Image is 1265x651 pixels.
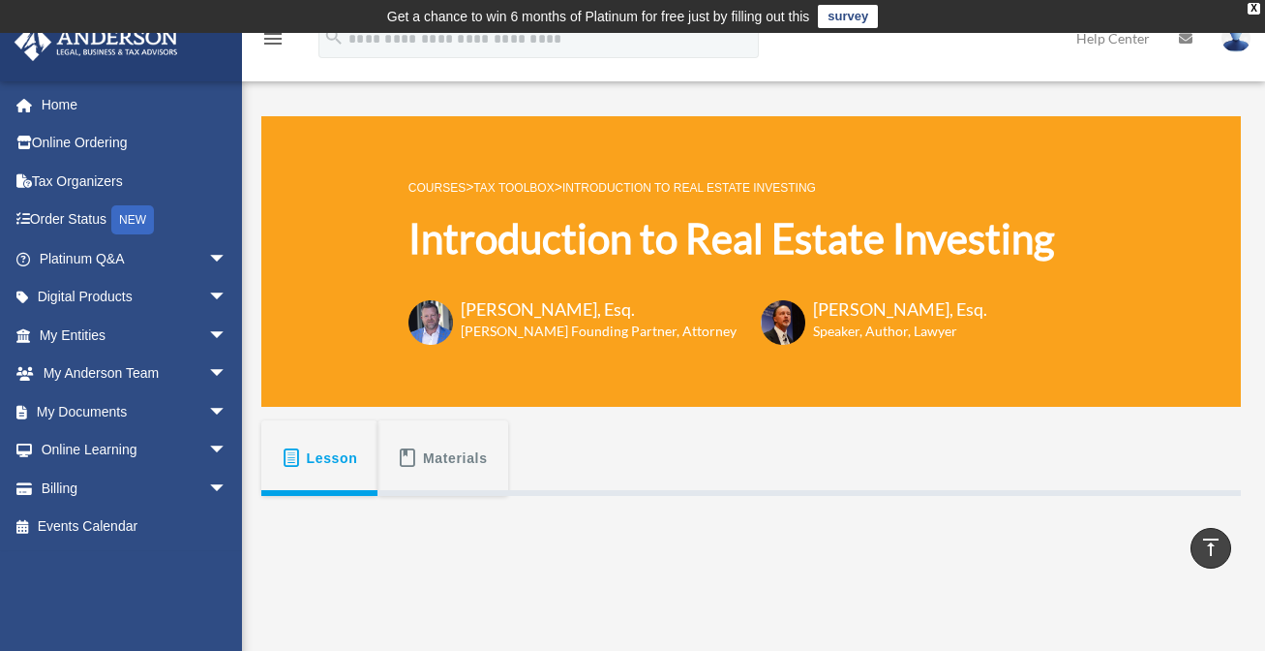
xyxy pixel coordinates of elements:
[1190,528,1231,569] a: vertical_align_top
[208,392,247,432] span: arrow_drop_down
[307,441,358,476] span: Lesson
[14,355,256,393] a: My Anderson Teamarrow_drop_down
[208,431,247,471] span: arrow_drop_down
[473,181,554,195] a: Tax Toolbox
[9,23,184,61] img: Anderson Advisors Platinum Portal
[1199,536,1222,559] i: vertical_align_top
[208,278,247,318] span: arrow_drop_down
[423,441,488,476] span: Materials
[813,322,963,341] h6: Speaker, Author, Lawyer
[208,355,247,394] span: arrow_drop_down
[208,469,247,509] span: arrow_drop_down
[14,124,256,163] a: Online Ordering
[761,300,805,345] img: Scott-Estill-Headshot.png
[261,27,285,50] i: menu
[14,162,256,201] a: Tax Organizers
[14,239,256,278] a: Platinum Q&Aarrow_drop_down
[261,34,285,50] a: menu
[387,5,810,28] div: Get a chance to win 6 months of Platinum for free just by filling out this
[818,5,878,28] a: survey
[1248,3,1260,15] div: close
[408,175,1054,200] p: > >
[461,322,737,341] h6: [PERSON_NAME] Founding Partner, Attorney
[14,431,256,470] a: Online Learningarrow_drop_down
[14,85,256,124] a: Home
[1221,24,1250,52] img: User Pic
[14,508,256,546] a: Events Calendar
[408,181,466,195] a: COURSES
[14,201,256,240] a: Order StatusNEW
[813,297,987,322] h3: [PERSON_NAME], Esq.
[14,316,256,355] a: My Entitiesarrow_drop_down
[461,297,737,322] h3: [PERSON_NAME], Esq.
[14,278,256,317] a: Digital Productsarrow_drop_down
[408,210,1054,267] h1: Introduction to Real Estate Investing
[14,469,256,508] a: Billingarrow_drop_down
[323,26,345,47] i: search
[208,316,247,356] span: arrow_drop_down
[208,239,247,279] span: arrow_drop_down
[408,300,453,345] img: Toby-circle-head.png
[562,181,816,195] a: Introduction to Real Estate Investing
[111,205,154,234] div: NEW
[14,392,256,431] a: My Documentsarrow_drop_down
